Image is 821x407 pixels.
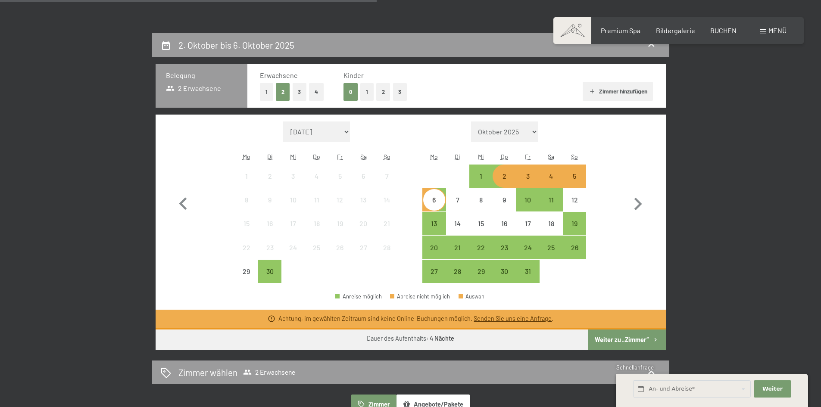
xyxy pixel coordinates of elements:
div: Wed Sep 17 2025 [281,212,305,235]
button: 3 [293,83,307,101]
div: 7 [447,196,468,218]
div: 21 [447,244,468,266]
div: 12 [329,196,351,218]
div: Sat Sep 13 2025 [352,188,375,211]
div: Tue Sep 02 2025 [258,165,281,188]
div: Anreise nicht möglich [516,212,539,235]
div: Tue Oct 28 2025 [446,260,469,283]
div: 24 [282,244,304,266]
div: Fri Oct 17 2025 [516,212,539,235]
div: Wed Sep 10 2025 [281,188,305,211]
div: 13 [353,196,374,218]
button: 2 [376,83,390,101]
div: Fri Sep 12 2025 [328,188,352,211]
button: 1 [360,83,374,101]
div: Anreise nicht möglich [281,212,305,235]
div: Anreise nicht möglich [352,165,375,188]
div: 4 [306,173,328,194]
div: 1 [470,173,492,194]
div: Sat Oct 18 2025 [540,212,563,235]
div: Thu Oct 02 2025 [493,165,516,188]
div: 26 [329,244,351,266]
div: Abreise nicht möglich [390,294,450,299]
button: 3 [393,83,407,101]
button: 2 [276,83,290,101]
div: Anreise nicht möglich [446,212,469,235]
div: Thu Oct 23 2025 [493,236,516,259]
div: Tue Sep 16 2025 [258,212,281,235]
div: 8 [236,196,257,218]
div: Thu Sep 18 2025 [305,212,328,235]
div: Anreise nicht möglich [563,188,586,211]
div: Sat Sep 27 2025 [352,236,375,259]
div: 10 [517,196,538,218]
div: Anreise möglich [563,236,586,259]
button: 4 [309,83,324,101]
div: 12 [564,196,585,218]
div: Anreise nicht möglich [540,212,563,235]
div: Anreise möglich [516,188,539,211]
div: Mon Oct 06 2025 [422,188,446,211]
div: 11 [540,196,562,218]
div: Achtung, im gewählten Zeitraum sind keine Online-Buchungen möglich. . [278,314,553,323]
div: Sun Oct 26 2025 [563,236,586,259]
span: BUCHEN [710,26,737,34]
div: 14 [376,196,397,218]
button: 0 [343,83,358,101]
button: Nächster Monat [625,121,650,283]
div: Anreise nicht möglich [352,212,375,235]
div: Fri Oct 03 2025 [516,165,539,188]
div: Tue Sep 30 2025 [258,260,281,283]
div: 26 [564,244,585,266]
div: Mon Oct 27 2025 [422,260,446,283]
div: 14 [447,220,468,242]
div: Anreise nicht möglich [352,236,375,259]
div: 9 [259,196,281,218]
div: Anreise möglich [422,236,446,259]
div: Thu Oct 16 2025 [493,212,516,235]
div: 16 [493,220,515,242]
div: 15 [236,220,257,242]
div: 13 [423,220,445,242]
div: 6 [423,196,445,218]
div: Anreise nicht möglich [281,188,305,211]
div: 27 [353,244,374,266]
div: Tue Oct 14 2025 [446,212,469,235]
div: Anreise möglich [446,236,469,259]
div: Anreise nicht möglich [493,212,516,235]
div: Anreise nicht möglich [281,165,305,188]
div: Anreise nicht möglich [469,212,493,235]
div: Anreise nicht möglich [281,236,305,259]
div: Mon Sep 29 2025 [235,260,258,283]
span: Weiter [762,385,783,393]
div: 6 [353,173,374,194]
div: 3 [282,173,304,194]
div: Anreise möglich [493,260,516,283]
div: Thu Oct 30 2025 [493,260,516,283]
div: Anreise nicht möglich [235,260,258,283]
div: Anreise nicht möglich [328,212,352,235]
div: Anreise nicht möglich [352,188,375,211]
div: 9 [493,196,515,218]
div: Tue Sep 23 2025 [258,236,281,259]
abbr: Dienstag [455,153,460,160]
div: Fri Sep 05 2025 [328,165,352,188]
button: Zimmer hinzufügen [583,82,653,101]
div: Anreise nicht möglich [328,165,352,188]
h3: Belegung [166,71,237,80]
div: Anreise möglich [335,294,382,299]
div: Anreise nicht möglich [235,165,258,188]
div: 17 [282,220,304,242]
div: Anreise nicht möglich [446,188,469,211]
div: 7 [376,173,397,194]
div: 23 [259,244,281,266]
abbr: Mittwoch [290,153,296,160]
div: 17 [517,220,538,242]
span: Premium Spa [601,26,640,34]
div: Mon Sep 15 2025 [235,212,258,235]
div: 31 [517,268,538,289]
div: Anreise möglich [540,236,563,259]
div: Anreise möglich [493,165,516,188]
button: 1 [260,83,273,101]
div: 22 [236,244,257,266]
